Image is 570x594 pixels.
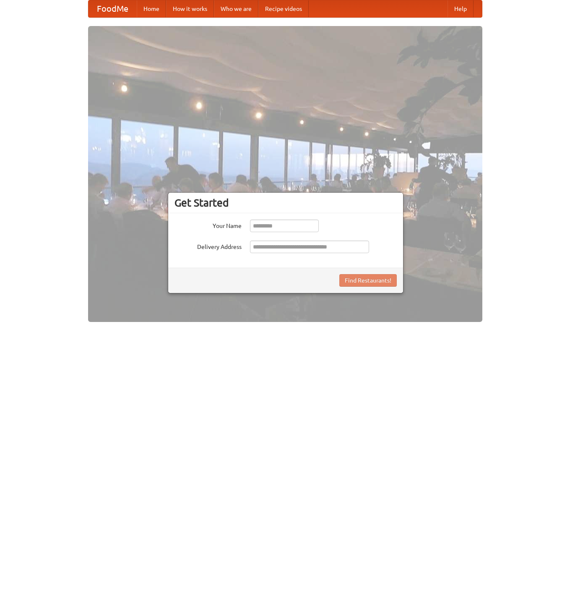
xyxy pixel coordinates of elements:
[339,274,397,287] button: Find Restaurants!
[174,196,397,209] h3: Get Started
[88,0,137,17] a: FoodMe
[166,0,214,17] a: How it works
[174,220,242,230] label: Your Name
[137,0,166,17] a: Home
[214,0,258,17] a: Who we are
[174,241,242,251] label: Delivery Address
[448,0,474,17] a: Help
[258,0,309,17] a: Recipe videos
